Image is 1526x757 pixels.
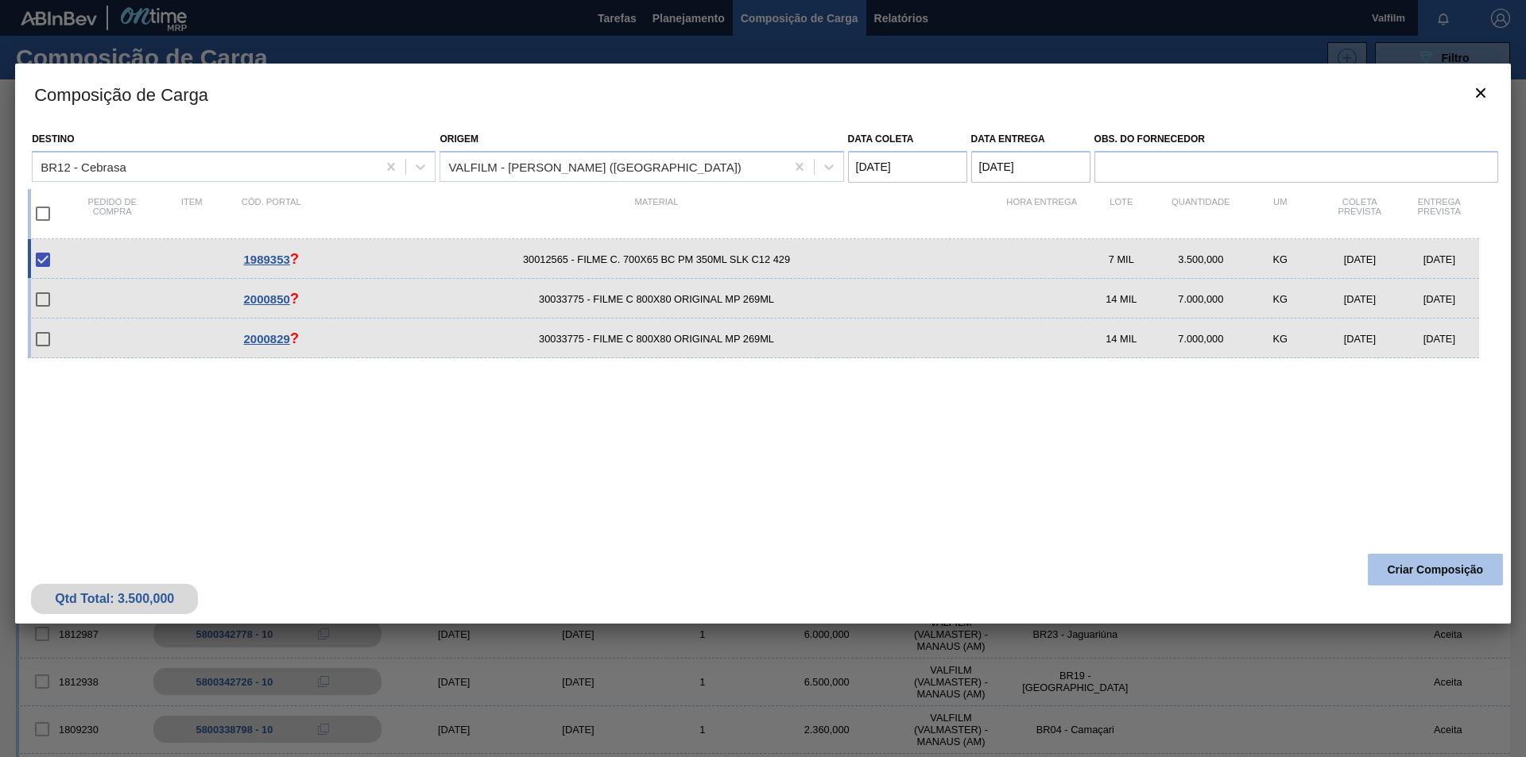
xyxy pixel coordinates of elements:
div: Cód. Portal [231,197,311,230]
div: [DATE] [1320,253,1400,265]
span: ? [290,330,299,346]
div: [DATE] [1400,293,1479,305]
div: Pedido em Negociação Emergencial [231,251,311,268]
div: 7.000,000 [1161,333,1241,345]
div: KG [1241,333,1320,345]
div: KG [1241,253,1320,265]
div: Pedido de compra [72,197,152,230]
label: Destino [32,133,74,145]
div: VALFILM - [PERSON_NAME] ([GEOGRAPHIC_DATA]) [448,160,741,173]
div: [DATE] [1400,253,1479,265]
div: KG [1241,293,1320,305]
input: dd/mm/yyyy [971,151,1090,183]
label: Obs. do Fornecedor [1094,128,1498,151]
div: 14 MIL [1082,333,1161,345]
div: Pedido em Negociação Emergencial [231,291,311,307]
div: Lote [1082,197,1161,230]
span: 2000829 [244,332,290,346]
label: Data coleta [848,133,914,145]
div: BR12 - Cebrasa [41,160,126,173]
div: 14 MIL [1082,293,1161,305]
div: [DATE] [1400,333,1479,345]
h3: Composição de Carga [15,64,1511,124]
div: UM [1241,197,1320,230]
input: dd/mm/yyyy [848,151,967,183]
div: Entrega Prevista [1400,197,1479,230]
button: Criar Composição [1368,554,1503,585]
div: Quantidade [1161,197,1241,230]
div: Qtd Total: 3.500,000 [43,592,186,606]
div: Hora Entrega [1002,197,1082,230]
div: 3.500,000 [1161,253,1241,265]
span: 30012565 - FILME C. 700X65 BC PM 350ML SLK C12 429 [311,253,1002,265]
div: 7.000,000 [1161,293,1241,305]
label: Origem [440,133,478,145]
label: Data entrega [971,133,1045,145]
span: ? [290,251,299,267]
span: 2000850 [244,292,290,306]
div: Material [311,197,1002,230]
div: [DATE] [1320,293,1400,305]
div: Item [152,197,231,230]
span: ? [290,291,299,307]
span: 30033775 - FILME C 800X80 ORIGINAL MP 269ML [311,333,1002,345]
div: Pedido em Negociação Emergencial [231,330,311,347]
span: 30033775 - FILME C 800X80 ORIGINAL MP 269ML [311,293,1002,305]
div: Coleta Prevista [1320,197,1400,230]
div: 7 MIL [1082,253,1161,265]
span: 1989353 [244,253,290,266]
div: [DATE] [1320,333,1400,345]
